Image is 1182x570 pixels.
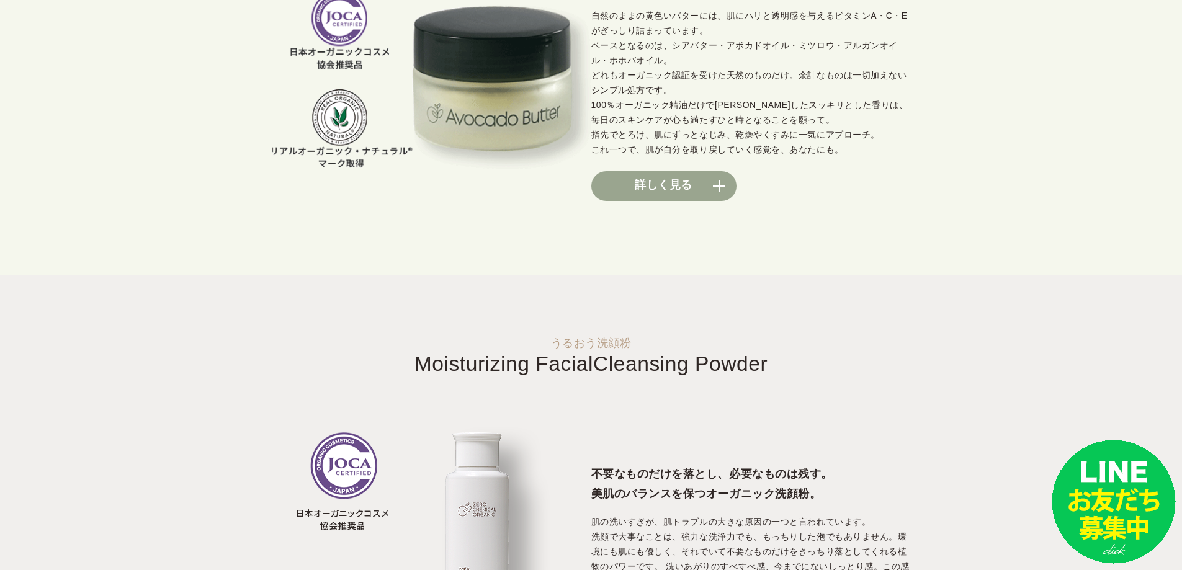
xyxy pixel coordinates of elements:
[591,171,737,201] a: 詳しく見る
[414,352,768,375] span: Moisturizing Facial Cleansing Powder
[591,9,911,158] p: 自然のままの黄色いバターには、肌にハリと透明感を与えるビタミンA・C・Eがぎっしり詰まっています。 ベースとなるのは、シアバター・アボカドオイル・ミツロウ・アルガンオイル・ホホバオイル。 どれも...
[1052,440,1176,564] img: small_line.png
[591,465,911,504] h3: 不要なものだけを落とし、必要なものは残す。 美肌のバランスを保つオーガニック洗顔粉。
[25,337,1157,349] small: うるおう洗顔粉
